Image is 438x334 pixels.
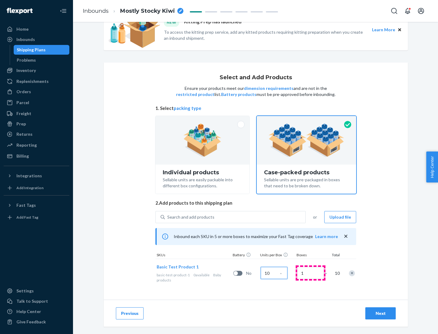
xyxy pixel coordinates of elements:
span: 1. Select [155,105,356,111]
div: Give Feedback [16,319,46,325]
div: Problems [17,57,36,63]
div: Inbound each SKU in 5 or more boxes to maximize your Fast Tag coverage [155,228,356,245]
a: Inbounds [83,8,109,14]
a: Home [4,24,69,34]
button: Learn more [315,233,338,240]
a: Reporting [4,140,69,150]
button: Learn More [372,26,395,33]
div: Home [16,26,29,32]
a: Replenishments [4,77,69,86]
button: Integrations [4,171,69,181]
span: 10 [334,270,340,276]
div: Replenishments [16,78,49,84]
span: 0 available [193,273,210,277]
a: Talk to Support [4,296,69,306]
a: Parcel [4,98,69,107]
button: close [343,233,349,240]
div: Baby products [157,272,231,283]
button: Previous [116,307,144,319]
input: Number of boxes [297,267,324,279]
div: Parcel [16,100,29,106]
div: Add Integration [16,185,43,190]
div: Talk to Support [16,298,48,304]
span: Mostly Stocky Kiwi [120,7,175,15]
button: Give Feedback [4,317,69,327]
button: Open Search Box [388,5,400,17]
a: Problems [14,55,70,65]
input: Case Quantity [261,267,287,279]
div: Returns [16,131,33,137]
img: Flexport logo [7,8,33,14]
div: Total [326,252,341,259]
div: Inbounds [16,36,35,43]
button: restricted product [176,91,214,97]
a: Add Fast Tag [4,213,69,222]
a: Returns [4,129,69,139]
div: Add Fast Tag [16,215,38,220]
div: Help Center [16,308,41,315]
a: Billing [4,151,69,161]
div: Inventory [16,67,36,73]
span: = [325,270,331,276]
a: Settings [4,286,69,296]
div: Shipping Plans [17,47,46,53]
button: Open notifications [401,5,414,17]
a: Inbounds [4,35,69,44]
a: Orders [4,87,69,97]
span: 2. Add products to this shipping plan [155,200,356,206]
div: Remove Item [349,270,355,276]
h1: Select and Add Products [220,75,292,81]
div: Search and add products [167,214,214,220]
button: Upload file [324,211,356,223]
button: Basic Test Product 1 [157,264,199,270]
a: Freight [4,109,69,118]
button: Next [365,307,396,319]
button: Battery products [221,91,256,97]
div: Next [370,310,391,316]
a: Add Integration [4,183,69,193]
img: individual-pack.facf35554cb0f1810c75b2bd6df2d64e.png [183,124,221,157]
div: Fast Tags [16,202,36,208]
p: Ensure your products meet our and are not in the list. must be pre-approved before inbounding. [176,85,336,97]
div: Prep [16,121,26,127]
div: Units per Box [259,252,295,259]
div: Freight [16,111,31,117]
button: dimension requirements [244,85,294,91]
div: NEW [164,18,179,26]
a: Shipping Plans [14,45,70,55]
button: Close Navigation [57,5,69,17]
span: or [313,214,317,220]
div: Reporting [16,142,37,148]
button: Fast Tags [4,200,69,210]
span: No [246,270,258,276]
a: Inventory [4,66,69,75]
div: Sellable units are easily packable into different box configurations. [163,176,242,189]
div: Settings [16,288,34,294]
div: Boxes [295,252,326,259]
button: Close [396,26,403,33]
div: Billing [16,153,29,159]
div: Battery [231,252,259,259]
div: Sellable units are pre-packaged in boxes that need to be broken down. [264,176,349,189]
a: Help Center [4,307,69,316]
div: Individual products [163,169,242,176]
div: Orders [16,89,31,95]
a: Prep [4,119,69,129]
p: To access the kitting prep service, add any kitted products requiring kitting preparation when yo... [164,29,367,41]
button: Open account menu [415,5,427,17]
p: Kitting Prep has launched [184,18,242,26]
button: Help Center [426,152,438,182]
div: Case-packed products [264,169,349,176]
ol: breadcrumbs [78,2,188,20]
span: basic-test-product-1 [157,273,190,277]
img: case-pack.59cecea509d18c883b923b81aeac6d0b.png [269,124,344,157]
div: SKUs [155,252,231,259]
div: Integrations [16,173,42,179]
button: packing type [174,105,201,111]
